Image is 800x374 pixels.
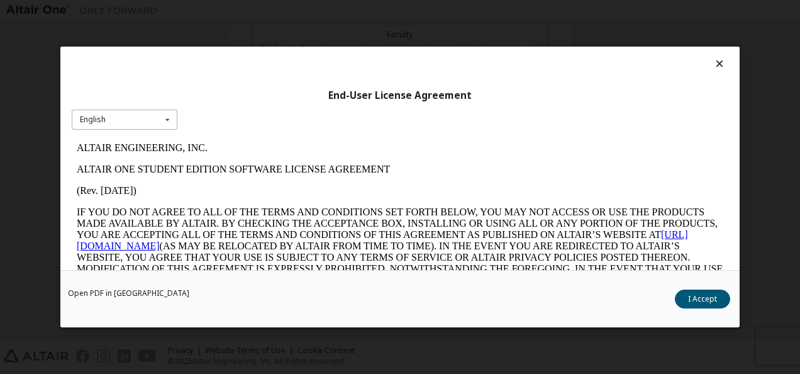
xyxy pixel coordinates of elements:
div: End-User License Agreement [72,89,728,102]
p: IF YOU DO NOT AGREE TO ALL OF THE TERMS AND CONDITIONS SET FORTH BELOW, YOU MAY NOT ACCESS OR USE... [5,69,652,160]
button: I Accept [675,290,730,309]
p: ALTAIR ENGINEERING, INC. [5,5,652,16]
p: (Rev. [DATE]) [5,48,652,59]
p: ALTAIR ONE STUDENT EDITION SOFTWARE LICENSE AGREEMENT [5,26,652,38]
a: Open PDF in [GEOGRAPHIC_DATA] [68,290,189,297]
a: [URL][DOMAIN_NAME] [5,92,616,114]
div: English [80,116,106,123]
